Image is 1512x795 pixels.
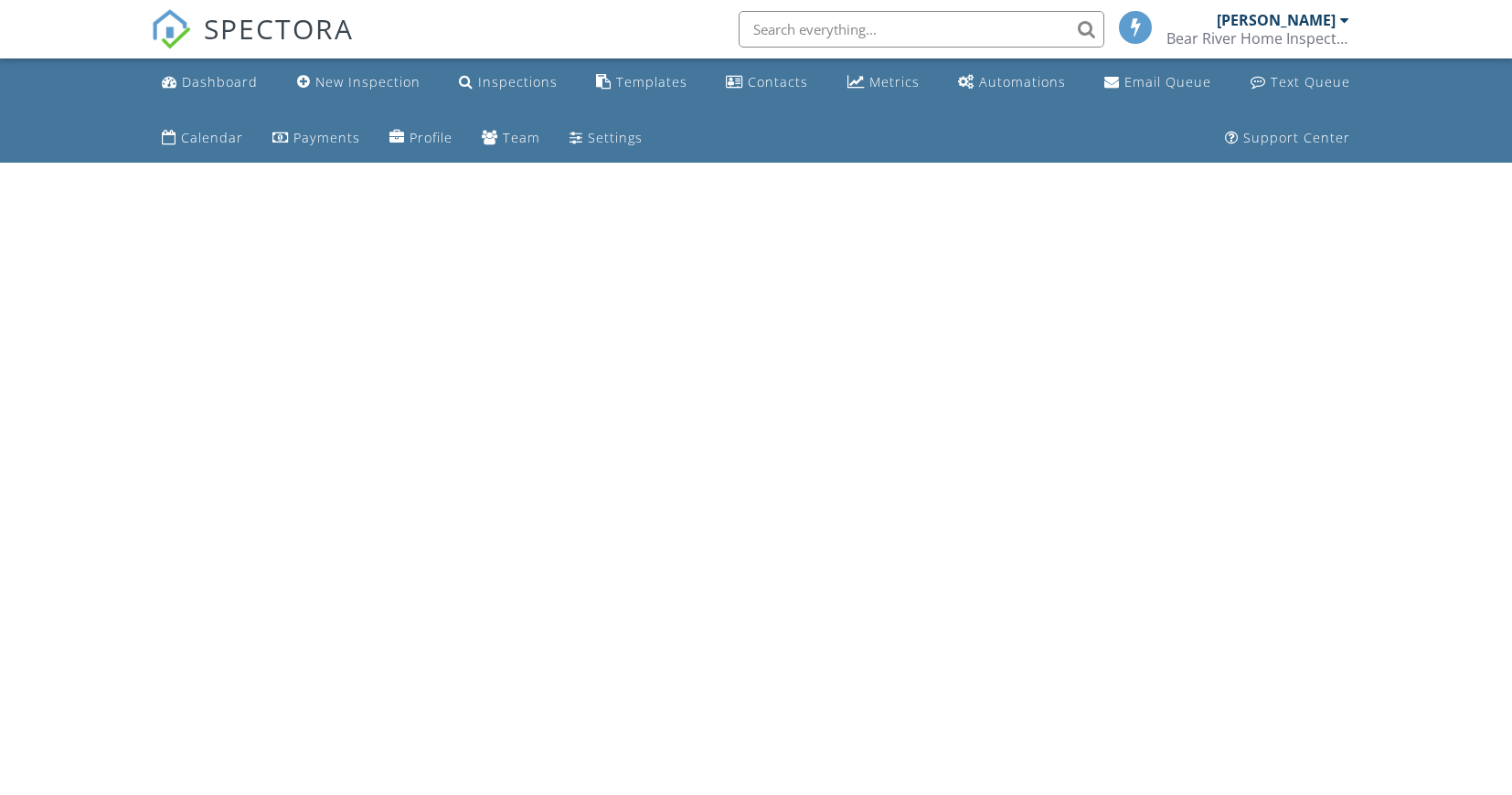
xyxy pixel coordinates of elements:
[410,129,453,146] div: Profile
[616,73,687,90] div: Templates
[869,73,920,90] div: Metrics
[151,9,191,49] img: The Best Home Inspection Software - Spectora
[315,73,421,90] div: New Inspection
[151,25,354,63] a: SPECTORA
[474,122,548,155] a: Team
[452,66,565,100] a: Inspections
[951,66,1073,100] a: Automations (Basic)
[840,66,927,100] a: Metrics
[181,129,243,146] div: Calendar
[293,129,360,146] div: Payments
[979,73,1066,90] div: Automations
[588,129,643,146] div: Settings
[739,11,1104,48] input: Search everything...
[748,73,808,90] div: Contacts
[562,122,650,155] a: Settings
[1243,129,1350,146] div: Support Center
[290,66,428,100] a: New Inspection
[182,73,258,90] div: Dashboard
[1124,73,1211,90] div: Email Queue
[1166,29,1349,48] div: Bear River Home Inspections
[1243,66,1358,100] a: Text Queue
[265,122,367,155] a: Payments
[589,66,695,100] a: Templates
[478,73,558,90] div: Inspections
[1217,11,1336,29] div: [PERSON_NAME]
[1097,66,1219,100] a: Email Queue
[204,9,354,48] span: SPECTORA
[1271,73,1350,90] div: Text Queue
[719,66,815,100] a: Contacts
[382,122,460,155] a: Company Profile
[1218,122,1358,155] a: Support Center
[154,66,265,100] a: Dashboard
[154,122,250,155] a: Calendar
[503,129,540,146] div: Team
